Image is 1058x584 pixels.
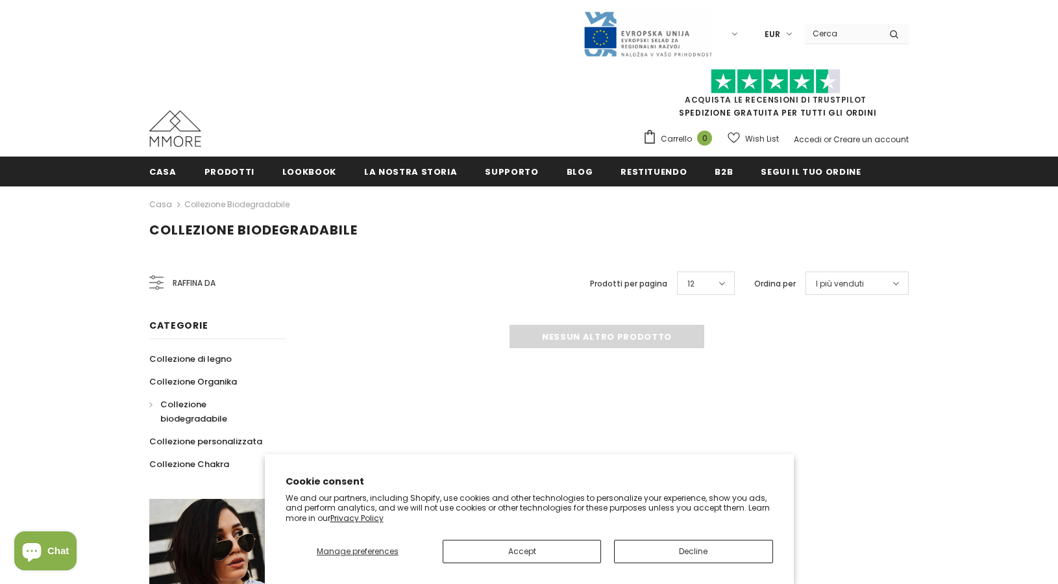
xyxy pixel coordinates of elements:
label: Prodotti per pagina [590,277,667,290]
span: La nostra storia [364,166,457,178]
a: Creare un account [833,134,909,145]
a: Casa [149,197,172,212]
a: Carrello 0 [643,129,719,149]
a: supporto [485,157,538,186]
a: Privacy Policy [330,513,384,524]
a: Wish List [728,127,779,150]
span: Carrello [661,133,692,146]
a: Restituendo [621,157,687,186]
inbox-online-store-chat: Shopify online store chat [10,531,80,574]
span: 12 [687,277,695,290]
span: Collezione biodegradabile [149,221,358,239]
span: Categorie [149,319,208,332]
a: Collezione biodegradabile [184,199,289,210]
span: Lookbook [282,166,336,178]
span: Manage preferences [317,546,399,557]
span: Restituendo [621,166,687,178]
a: B2B [715,157,733,186]
a: Blog [567,157,593,186]
span: Prodotti [204,166,254,178]
a: Collezione Organika [149,370,237,393]
a: Javni Razpis [583,28,713,39]
span: I più venduti [816,277,864,290]
span: or [824,134,831,145]
span: Wish List [745,133,779,146]
span: SPEDIZIONE GRATUITA PER TUTTI GLI ORDINI [643,75,909,118]
label: Ordina per [754,277,796,290]
input: Search Site [805,24,880,43]
span: B2B [715,166,733,178]
button: Manage preferences [286,540,430,563]
span: Collezione biodegradabile [160,398,227,425]
img: Casi MMORE [149,110,201,147]
button: Accept [443,540,601,563]
a: La nostra storia [364,157,457,186]
span: Collezione Chakra [149,458,229,470]
span: Collezione Organika [149,375,237,388]
a: Collezione di legno [149,348,232,370]
span: Collezione personalizzata [149,435,262,448]
h2: Cookie consent [286,475,773,489]
span: Collezione di legno [149,353,232,365]
a: Casa [149,157,177,186]
a: Collezione personalizzata [149,430,262,453]
a: Accedi [794,134,822,145]
span: Blog [567,166,593,178]
span: Casa [149,166,177,178]
a: Acquista le recensioni di TrustPilot [685,94,867,105]
span: EUR [765,28,780,41]
p: We and our partners, including Shopify, use cookies and other technologies to personalize your ex... [286,493,773,524]
a: Lookbook [282,157,336,186]
a: Prodotti [204,157,254,186]
span: Raffina da [173,276,215,290]
img: Fidati di Pilot Stars [711,69,841,94]
a: Segui il tuo ordine [761,157,861,186]
span: 0 [697,131,712,146]
img: Javni Razpis [583,10,713,58]
a: Collezione biodegradabile [149,393,271,430]
span: supporto [485,166,538,178]
a: Collezione Chakra [149,453,229,476]
button: Decline [614,540,772,563]
span: Segui il tuo ordine [761,166,861,178]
